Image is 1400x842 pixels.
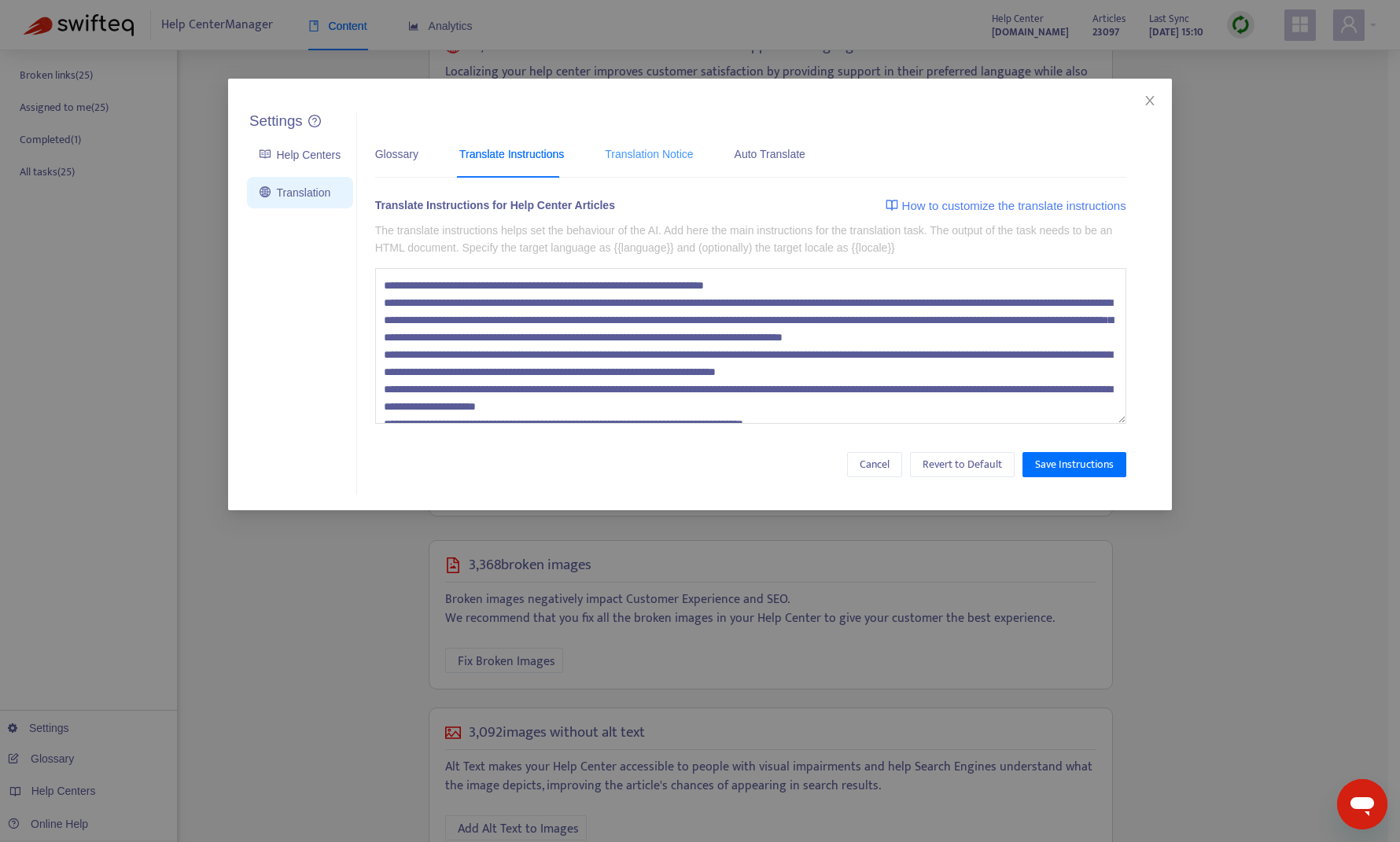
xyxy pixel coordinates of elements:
span: close [1144,94,1156,107]
div: Auto Translate [735,145,805,163]
a: Help Centers [260,149,341,161]
button: Revert to Default [910,452,1015,477]
button: Close [1141,92,1159,109]
div: Translate Instructions for Help Center Articles [375,197,615,219]
span: Save Instructions [1035,456,1114,473]
h5: Settings [249,112,303,131]
div: Translation Notice [605,145,693,163]
span: Revert to Default [923,456,1002,473]
span: question-circle [308,115,321,127]
span: Cancel [860,456,890,473]
div: Translate Instructions [459,145,564,163]
a: Translation [260,186,330,199]
iframe: メッセージングウィンドウの起動ボタン、進行中の会話 [1337,779,1387,829]
div: Glossary [375,145,418,163]
img: image-link [886,199,898,211]
p: The translate instructions helps set the behaviour of the AI. Add here the main instructions for ... [375,222,1126,256]
button: Save Instructions [1022,452,1126,477]
a: How to customize the translate instructions [886,197,1126,215]
button: Cancel [847,452,902,477]
span: How to customize the translate instructions [902,197,1126,215]
a: question-circle [308,115,321,128]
